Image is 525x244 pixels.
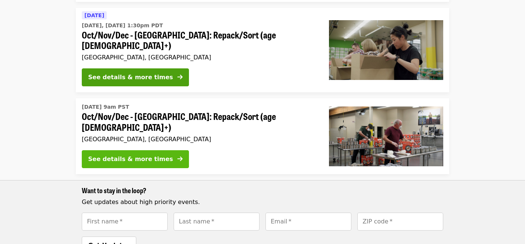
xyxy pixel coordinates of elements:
img: Oct/Nov/Dec - Portland: Repack/Sort (age 16+) organized by Oregon Food Bank [329,106,443,166]
span: Oct/Nov/Dec - [GEOGRAPHIC_DATA]: Repack/Sort (age [DEMOGRAPHIC_DATA]+) [82,30,317,51]
input: [object Object] [174,213,260,231]
a: See details for "Oct/Nov/Dec - Portland: Repack/Sort (age 8+)" [76,8,449,93]
input: [object Object] [82,213,168,231]
span: Oct/Nov/Dec - [GEOGRAPHIC_DATA]: Repack/Sort (age [DEMOGRAPHIC_DATA]+) [82,111,317,133]
time: [DATE] 9am PST [82,103,129,111]
input: [object Object] [357,213,443,231]
div: [GEOGRAPHIC_DATA], [GEOGRAPHIC_DATA] [82,54,317,61]
i: arrow-right icon [177,155,183,163]
div: See details & more times [88,155,173,164]
span: [DATE] [84,12,104,18]
a: See details for "Oct/Nov/Dec - Portland: Repack/Sort (age 16+)" [76,98,449,174]
button: See details & more times [82,68,189,86]
input: [object Object] [265,213,351,231]
time: [DATE], [DATE] 1:30pm PDT [82,22,163,30]
div: [GEOGRAPHIC_DATA], [GEOGRAPHIC_DATA] [82,136,317,143]
div: See details & more times [88,73,173,82]
span: Get updates about high priority events. [82,198,200,206]
button: See details & more times [82,150,189,168]
i: arrow-right icon [177,74,183,81]
span: Want to stay in the loop? [82,185,146,195]
img: Oct/Nov/Dec - Portland: Repack/Sort (age 8+) organized by Oregon Food Bank [329,20,443,80]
